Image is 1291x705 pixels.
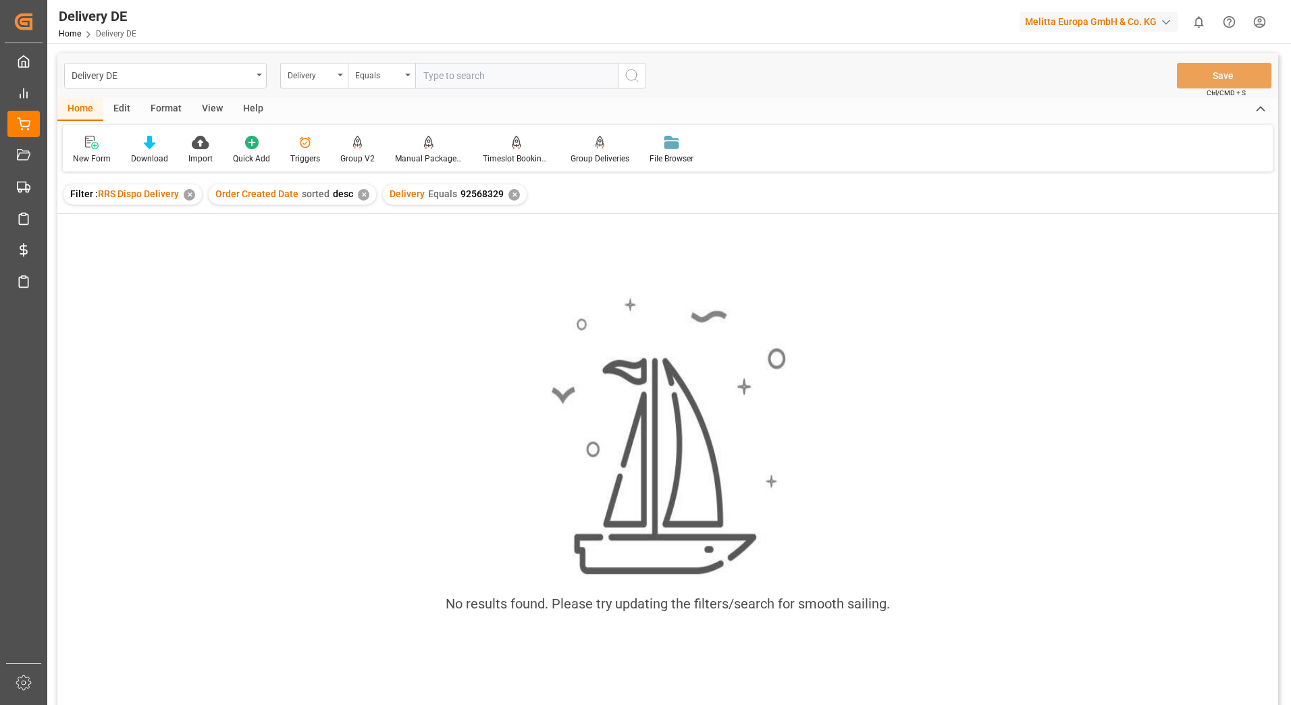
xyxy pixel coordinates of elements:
[358,189,369,201] div: ✕
[70,188,98,199] span: Filter :
[340,153,375,165] div: Group V2
[550,296,786,578] img: smooth_sailing.jpeg
[184,189,195,201] div: ✕
[618,63,646,88] button: search button
[446,594,890,614] div: No results found. Please try updating the filters/search for smooth sailing.
[1214,7,1244,37] button: Help Center
[131,153,168,165] div: Download
[1020,12,1178,32] div: Melitta Europa GmbH & Co. KG
[72,66,252,83] div: Delivery DE
[333,188,353,199] span: desc
[192,98,233,121] div: View
[233,98,273,121] div: Help
[395,153,463,165] div: Manual Package TypeDetermination
[59,29,81,38] a: Home
[1020,9,1184,34] button: Melitta Europa GmbH & Co. KG
[288,66,334,82] div: Delivery
[390,188,425,199] span: Delivery
[64,63,267,88] button: open menu
[650,153,693,165] div: File Browser
[302,188,330,199] span: sorted
[415,63,618,88] input: Type to search
[73,153,111,165] div: New Form
[103,98,140,121] div: Edit
[280,63,348,88] button: open menu
[1207,88,1246,98] span: Ctrl/CMD + S
[57,98,103,121] div: Home
[1177,63,1271,88] button: Save
[508,189,520,201] div: ✕
[571,153,629,165] div: Group Deliveries
[98,188,179,199] span: RRS Dispo Delivery
[233,153,270,165] div: Quick Add
[483,153,550,165] div: Timeslot Booking Report
[215,188,298,199] span: Order Created Date
[355,66,401,82] div: Equals
[428,188,457,199] span: Equals
[1184,7,1214,37] button: show 0 new notifications
[188,153,213,165] div: Import
[348,63,415,88] button: open menu
[59,6,136,26] div: Delivery DE
[290,153,320,165] div: Triggers
[460,188,504,199] span: 92568329
[140,98,192,121] div: Format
